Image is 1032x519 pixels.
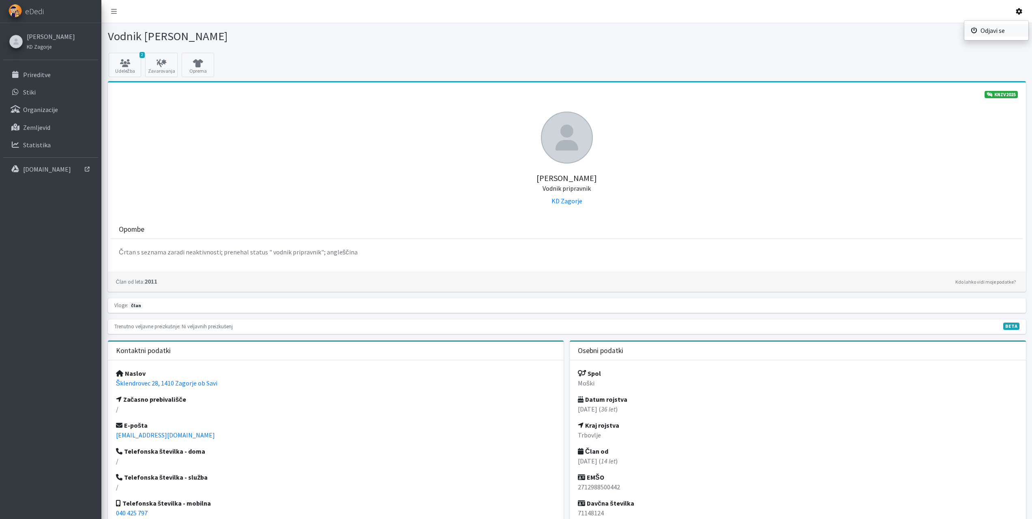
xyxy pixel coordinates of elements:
[578,482,1018,492] p: 2712988500442
[116,369,146,377] strong: Naslov
[116,164,1018,193] h5: [PERSON_NAME]
[114,302,128,308] small: Vloge:
[116,347,171,355] h3: Kontaktni podatki
[109,53,141,77] a: 2 Udeležba
[116,421,148,429] strong: E-pošta
[182,323,233,329] small: Ni veljavnih preizkušenj
[114,323,180,329] small: Trenutno veljavne preizkušnje:
[139,52,145,58] span: 2
[145,53,178,77] a: Zavarovanja
[116,404,556,414] p: /
[578,430,1018,440] p: Trbovlje
[953,277,1018,287] a: Kdo lahko vidi moje podatke?
[578,404,1018,414] p: [DATE] ( )
[3,67,98,83] a: Prireditve
[578,456,1018,466] p: [DATE] ( )
[116,499,211,507] strong: Telefonska številka - mobilna
[578,499,634,507] strong: Davčna številka
[119,225,144,234] h3: Opombe
[116,431,215,439] a: [EMAIL_ADDRESS][DOMAIN_NAME]
[116,447,206,455] strong: Telefonska številka - doma
[116,395,187,403] strong: Začasno prebivališče
[578,508,1018,518] p: 71148124
[23,141,51,149] p: Statistika
[108,29,564,43] h1: Vodnik [PERSON_NAME]
[116,379,218,387] a: Šklendrovec 28, 1410 Zagorje ob Savi
[985,91,1018,98] a: KNZV2025
[3,161,98,177] a: [DOMAIN_NAME]
[578,378,1018,388] p: Moški
[23,165,71,173] p: [DOMAIN_NAME]
[116,482,556,492] p: /
[3,84,98,100] a: Stiki
[23,123,50,131] p: Zemljevid
[578,447,608,455] strong: Član od
[23,88,36,96] p: Stiki
[578,395,627,403] strong: Datum rojstva
[27,41,75,51] a: KD Zagorje
[601,405,616,413] em: 36 let
[27,43,51,50] small: KD Zagorje
[578,369,601,377] strong: Spol
[25,5,44,17] span: eDedi
[116,509,148,517] a: 040 425 797
[601,457,616,465] em: 14 let
[964,24,1028,37] a: Odjavi se
[578,473,604,481] strong: EMŠO
[182,53,214,77] a: Oprema
[129,302,143,309] span: član
[116,473,208,481] strong: Telefonska številka - služba
[119,247,1015,257] p: Črtan s seznama zaradi neaktivnosti; prenehal status " vodnik pripravnik"; angleščina
[116,277,157,285] strong: 2011
[578,347,623,355] h3: Osebni podatki
[23,71,51,79] p: Prireditve
[3,119,98,136] a: Zemljevid
[23,106,58,114] p: Organizacije
[9,4,22,17] img: eDedi
[116,456,556,466] p: /
[551,197,582,205] a: KD Zagorje
[27,32,75,41] a: [PERSON_NAME]
[116,278,144,285] small: Član od leta:
[3,101,98,118] a: Organizacije
[543,184,591,192] small: Vodnik pripravnik
[1003,323,1019,330] span: V fazi razvoja
[578,421,619,429] strong: Kraj rojstva
[3,137,98,153] a: Statistika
